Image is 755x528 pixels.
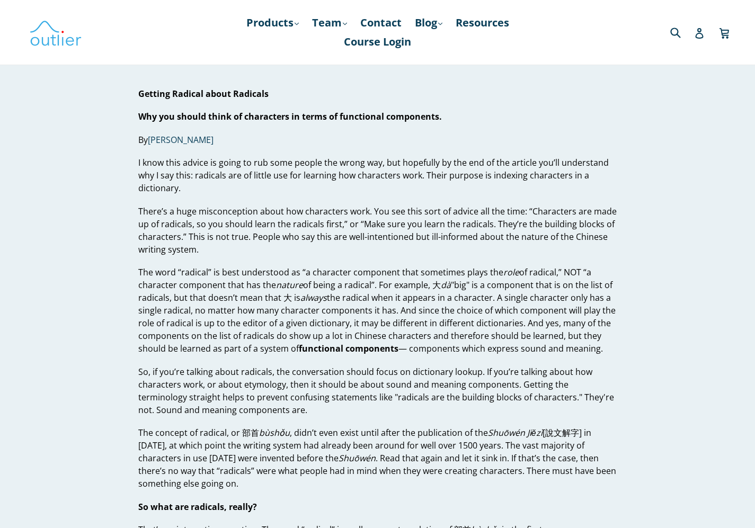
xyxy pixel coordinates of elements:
strong: Why you should think of characters in terms of functional components. [138,111,442,122]
p: There’s a huge misconception about how characters work. You see this sort of advice all the time:... [138,205,617,256]
p: The word “radical” is best understood as “a character component that sometimes plays the of radic... [138,266,617,355]
a: Products [241,13,304,32]
em: Shuōwén Jiězì [488,427,543,438]
em: role [503,266,519,278]
strong: So what are radicals, really? [138,501,257,513]
a: [PERSON_NAME] [148,134,214,146]
a: Blog [410,13,448,32]
p: The concept of radical, or 部首 , didn’t even exist until after the publication of the [說文解字] in [D... [138,426,617,490]
strong: functional components [299,343,398,354]
em: Shuōwén [339,452,376,464]
em: always [300,292,327,303]
p: I know this advice is going to rub some people the wrong way, but hopefully by the end of the art... [138,156,617,194]
em: bùshǒu [259,427,290,438]
p: By [138,133,617,146]
a: Team [307,13,352,32]
a: Course Login [339,32,416,51]
em: nature [276,279,303,291]
a: Resources [450,13,514,32]
a: Contact [355,13,407,32]
em: dà [441,279,451,291]
strong: Getting Radical about Radicals [138,88,269,100]
img: Outlier Linguistics [29,17,82,48]
input: Search [668,21,697,43]
p: So, if you’re talking about radicals, the conversation should focus on dictionary lookup. If you’... [138,365,617,416]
